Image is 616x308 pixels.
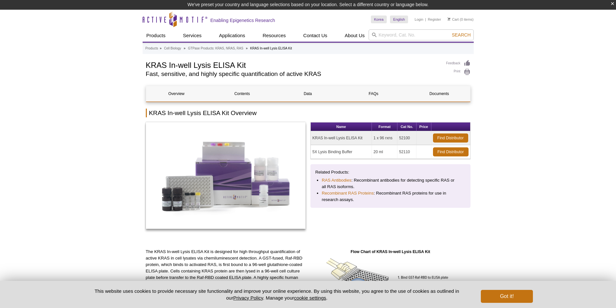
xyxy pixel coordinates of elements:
td: KRAS In-well Lysis ELISA Kit [311,131,372,145]
a: Cell Biology [164,46,181,51]
a: Documents [409,86,470,101]
a: Data [277,86,338,101]
a: About Us [341,29,369,42]
li: (0 items) [448,16,474,23]
a: FAQs [343,86,404,101]
img: KRAS In-well Lysis ELISA Kit (1 plate) [146,122,306,229]
td: 1 x 96 rxns [372,131,397,145]
li: KRAS In-well Lysis ELISA Kit [250,47,292,50]
td: 52110 [397,145,416,159]
p: The KRAS In-well Lysis ELISA Kit is designed for high throughput quantification of active KRAS in... [146,249,306,307]
th: Name [311,122,372,131]
h1: KRAS In-well Lysis ELISA Kit [146,60,440,69]
p: This website uses cookies to provide necessary site functionality and improve your online experie... [83,288,470,301]
li: | [425,16,426,23]
a: Products [143,29,169,42]
td: 5X Lysis Binding Buffer [311,145,372,159]
td: 52100 [397,131,416,145]
a: Applications [215,29,249,42]
a: Feedback [446,60,470,67]
a: Cart [448,17,459,22]
button: cookie settings [294,295,326,301]
input: Keyword, Cat. No. [369,29,474,40]
button: Search [450,32,472,38]
th: Format [372,122,397,131]
p: Related Products: [315,169,466,175]
span: Search [452,32,470,37]
h2: KRAS In-well Lysis ELISA Kit Overview [146,109,470,117]
a: Find Distributor [433,133,468,143]
a: GTPase Products: KRAS, NRAS, RAS [188,46,243,51]
a: Korea [371,16,387,23]
strong: Flow Chart of KRAS In-well Lysis ELISA Kit [351,250,430,254]
a: Contact Us [299,29,331,42]
a: Products [146,46,158,51]
a: Register [428,17,441,22]
a: KRAS In-well Lysis ELISA Kit [146,122,306,231]
a: Overview [146,86,207,101]
h2: Enabling Epigenetics Research [211,17,275,23]
th: Cat No. [397,122,416,131]
button: Got it! [481,290,533,303]
li: » [160,47,162,50]
li: » [246,47,248,50]
a: Login [415,17,423,22]
a: Privacy Policy [233,295,263,301]
a: Contents [212,86,273,101]
a: RAS Antibodies [322,177,351,184]
a: Services [179,29,206,42]
a: Resources [259,29,290,42]
li: : Recombinant RAS proteins for use in research assays. [322,190,459,203]
img: Your Cart [448,17,450,21]
li: » [184,47,186,50]
h2: Fast, sensitive, and highly specific quantification of active KRAS [146,71,440,77]
li: : Recombinant antibodies for detecting specific RAS or all RAS isoforms. [322,177,459,190]
a: Print [446,69,470,76]
a: Recombinant RAS Proteins [322,190,374,196]
a: Find Distributor [433,147,469,156]
th: Price [416,122,431,131]
a: English [390,16,408,23]
td: 20 ml [372,145,397,159]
